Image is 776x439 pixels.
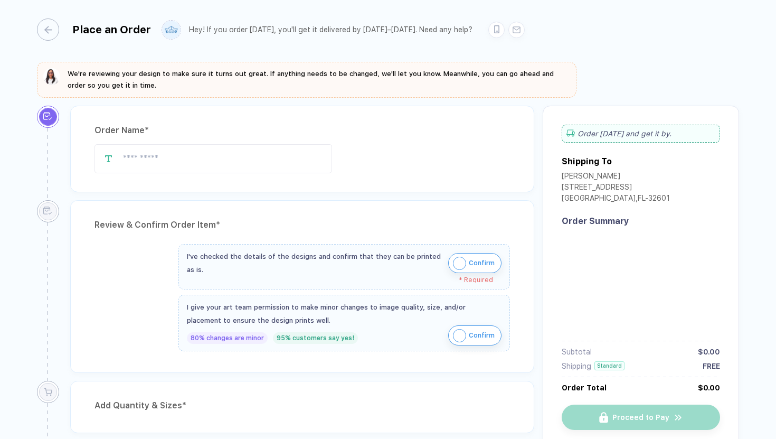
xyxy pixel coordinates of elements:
img: sophie [43,68,60,85]
div: Shipping [562,362,591,370]
div: Standard [594,361,624,370]
div: 80% changes are minor [187,332,268,344]
span: Confirm [469,327,495,344]
span: We're reviewing your design to make sure it turns out great. If anything needs to be changed, we'... [68,70,554,89]
div: [GEOGRAPHIC_DATA] , FL - 32601 [562,194,670,205]
div: Add Quantity & Sizes [94,397,510,414]
div: * Required [187,276,493,284]
div: Subtotal [562,348,592,356]
div: [PERSON_NAME] [562,172,670,183]
div: Order [DATE] and get it by . [562,125,720,143]
button: We're reviewing your design to make sure it turns out great. If anything needs to be changed, we'... [43,68,570,91]
div: Hey! If you order [DATE], you'll get it delivered by [DATE]–[DATE]. Need any help? [189,25,472,34]
img: icon [453,257,466,270]
div: $0.00 [698,384,720,392]
button: iconConfirm [448,253,501,273]
div: Order Summary [562,216,720,226]
div: Shipping To [562,156,612,166]
img: icon [453,329,466,342]
button: iconConfirm [448,325,501,345]
div: $0.00 [698,348,720,356]
span: Confirm [469,255,495,272]
div: Order Total [562,384,607,392]
div: 95% customers say yes! [273,332,358,344]
div: [STREET_ADDRESS] [562,183,670,194]
div: Review & Confirm Order Item [94,217,510,233]
div: I've checked the details of the designs and confirm that they can be printed as is. [187,250,443,276]
div: FREE [703,362,720,370]
img: user profile [162,21,181,39]
div: Place an Order [72,23,151,36]
div: Order Name [94,122,510,139]
div: I give your art team permission to make minor changes to image quality, size, and/or placement to... [187,301,501,327]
